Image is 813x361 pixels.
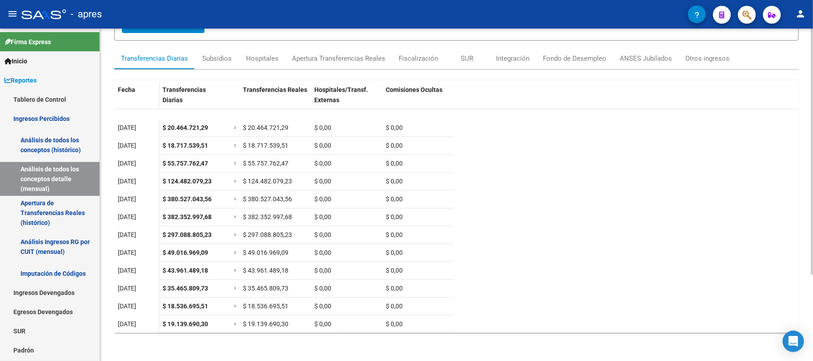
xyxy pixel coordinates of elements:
span: $ 20.464.721,29 [243,124,288,131]
span: $ 0,00 [314,267,331,274]
span: [DATE] [118,195,136,203]
span: = [234,195,238,203]
span: = [234,124,238,131]
span: = [234,160,238,167]
span: [DATE] [118,160,136,167]
span: $ 0,00 [386,303,403,310]
span: $ 0,00 [386,320,403,328]
div: Hospitales [246,54,279,63]
span: = [234,249,238,256]
span: $ 0,00 [314,303,331,310]
span: $ 20.464.721,29 [163,124,208,131]
span: $ 380.527.043,56 [243,195,292,203]
span: $ 0,00 [314,231,331,238]
span: $ 18.717.539,51 [243,142,288,149]
span: $ 35.465.809,73 [163,285,208,292]
span: [DATE] [118,320,136,328]
span: [DATE] [118,267,136,274]
span: $ 0,00 [386,267,403,274]
span: $ 0,00 [386,124,403,131]
span: $ 0,00 [386,160,403,167]
span: [DATE] [118,249,136,256]
span: Transferencias Diarias [163,86,206,104]
span: $ 124.482.079,23 [163,178,212,185]
span: [DATE] [118,213,136,220]
span: $ 19.139.690,30 [243,320,288,328]
span: $ 0,00 [386,213,403,220]
span: $ 0,00 [314,142,331,149]
span: $ 124.482.079,23 [243,178,292,185]
span: $ 0,00 [314,160,331,167]
span: $ 0,00 [314,178,331,185]
span: Fecha [118,86,135,93]
div: Subsidios [202,54,232,63]
div: Otros ingresos [685,54,730,63]
span: Comisiones Ocultas [386,86,442,93]
datatable-header-cell: Hospitales/Transf. Externas [311,80,382,118]
span: $ 19.139.690,30 [163,320,208,328]
span: $ 0,00 [314,213,331,220]
div: Open Intercom Messenger [783,331,804,352]
span: = [234,142,238,149]
span: = [234,285,238,292]
div: SUR [461,54,473,63]
mat-icon: menu [7,8,18,19]
span: Inicio [4,56,27,66]
span: $ 0,00 [386,231,403,238]
div: Apertura Transferencias Reales [292,54,385,63]
span: $ 18.536.695,51 [243,303,288,310]
span: [DATE] [118,285,136,292]
span: $ 43.961.489,18 [243,267,288,274]
span: = [234,231,238,238]
datatable-header-cell: Fecha [114,80,159,118]
span: $ 55.757.762,47 [243,160,288,167]
span: $ 0,00 [386,249,403,256]
span: $ 18.717.539,51 [163,142,208,149]
span: $ 18.536.695,51 [163,303,208,310]
span: $ 0,00 [386,285,403,292]
div: ANSES Jubilados [620,54,672,63]
span: Transferencias Reales [243,86,307,93]
div: Fondo de Desempleo [543,54,606,63]
datatable-header-cell: Comisiones Ocultas [382,80,454,118]
span: $ 55.757.762,47 [163,160,208,167]
span: Reportes [4,75,37,85]
span: $ 380.527.043,56 [163,195,212,203]
span: $ 297.088.805,23 [243,231,292,238]
span: $ 0,00 [314,249,331,256]
span: [DATE] [118,303,136,310]
span: $ 382.352.997,68 [243,213,292,220]
div: Fiscalización [399,54,438,63]
span: $ 0,00 [386,195,403,203]
span: $ 49.016.969,09 [243,249,288,256]
datatable-header-cell: Transferencias Diarias [159,80,230,118]
span: $ 0,00 [386,178,403,185]
span: $ 0,00 [314,320,331,328]
div: Integración [496,54,529,63]
span: = [234,303,238,310]
span: $ 0,00 [386,142,403,149]
span: = [234,320,238,328]
span: $ 0,00 [314,124,331,131]
span: $ 43.961.489,18 [163,267,208,274]
span: $ 297.088.805,23 [163,231,212,238]
span: = [234,213,238,220]
span: - apres [71,4,102,24]
datatable-header-cell: Transferencias Reales [239,80,311,118]
span: = [234,178,238,185]
mat-icon: person [795,8,806,19]
span: Hospitales/Transf. Externas [314,86,368,104]
span: $ 382.352.997,68 [163,213,212,220]
span: $ 49.016.969,09 [163,249,208,256]
span: = [234,267,238,274]
span: $ 0,00 [314,195,331,203]
span: Firma Express [4,37,51,47]
span: [DATE] [118,142,136,149]
span: $ 35.465.809,73 [243,285,288,292]
div: Transferencias Diarias [121,54,188,63]
span: [DATE] [118,231,136,238]
span: [DATE] [118,178,136,185]
span: [DATE] [118,124,136,131]
span: $ 0,00 [314,285,331,292]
